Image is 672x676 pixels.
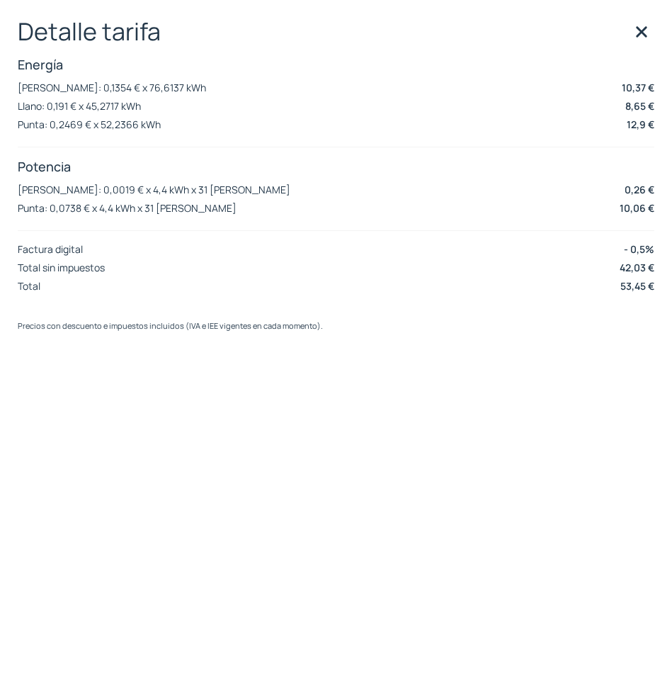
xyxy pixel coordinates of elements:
p: Llano: 0,191 € x 45,2717 kWh [18,99,141,113]
p: 0,26 € [625,182,654,197]
p: [PERSON_NAME]: 0,1354 € x 76,6137 kWh [18,81,206,94]
p: Punta: 0,2469 € x 52,2366 kWh [18,118,161,131]
p: Potencia [18,158,654,175]
p: Precios con descuento e impuestos incluidos (IVA e IEE vigentes en cada momento). [18,320,654,332]
p: Punta: 0,0738 € x 4,4 kWh x 31 [PERSON_NAME] [18,201,237,215]
p: [PERSON_NAME]: 0,0019 € x 4,4 kWh x 31 [PERSON_NAME] [18,183,290,196]
p: 53,45 € [620,278,654,293]
p: 8,65 € [625,98,654,113]
p: Detalle tarifa [18,18,654,45]
p: Factura digital [18,242,83,256]
p: 12,9 € [627,117,654,132]
p: - 0,5% [624,242,654,257]
p: Total [18,279,40,293]
p: 42,03 € [620,260,654,275]
p: 10,06 € [620,201,654,215]
p: Energía [18,56,654,73]
p: Total sin impuestos [18,261,105,274]
p: 10,37 € [622,80,654,95]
